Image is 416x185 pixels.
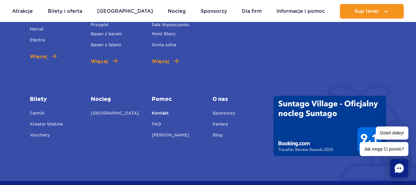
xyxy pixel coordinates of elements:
img: Traveller Review Awards 2025' od Booking.com dla Suntago Village - wynik 9.1/10 [273,96,386,156]
a: Atrakcje [12,4,33,19]
button: Kup teraz [340,4,404,19]
a: Więcej [30,53,57,60]
span: Więcej [152,58,169,65]
a: Sponsorzy [201,4,227,19]
a: FAQ [152,121,161,129]
span: Narval [30,27,44,31]
a: Basen z barem [91,30,122,39]
span: Dzień dobry! [376,126,408,140]
span: O nas [213,96,264,103]
a: Kariera [213,121,228,129]
a: Mont Blanc [152,30,176,39]
span: Więcej [30,53,47,60]
a: Narval [30,26,44,34]
a: Nocleg [91,96,143,103]
a: Vouchery [30,132,50,140]
a: Blog [213,132,222,140]
span: Więcej [91,58,108,65]
a: Electra [30,37,45,45]
a: Kreator biletów [30,121,63,129]
a: Grota solna [152,41,176,50]
a: Cennik [30,110,44,118]
a: Więcej [152,58,178,65]
span: Kup teraz [354,9,379,14]
a: Pomoc [152,96,203,103]
a: Nocleg [168,4,186,19]
a: Dla firm [242,4,262,19]
a: Więcej [91,58,118,65]
a: Basen z falami [91,41,121,50]
a: Informacje i pomoc [277,4,325,19]
span: Jak mogę Ci pomóc? [360,142,408,156]
span: Mont Blanc [152,31,176,36]
a: [GEOGRAPHIC_DATA] [91,110,139,118]
a: [PERSON_NAME] [152,132,189,140]
a: Kontakt [152,110,169,118]
a: Bilety [30,96,82,103]
a: Bilety i oferta [48,4,82,19]
div: Chat [390,159,408,177]
a: [GEOGRAPHIC_DATA] [97,4,153,19]
a: Sponsorzy [213,110,235,118]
